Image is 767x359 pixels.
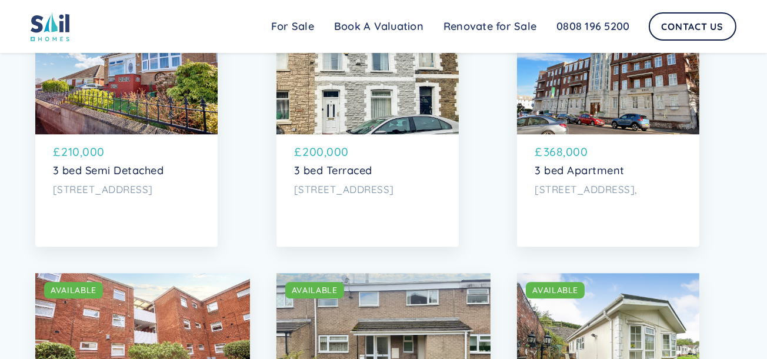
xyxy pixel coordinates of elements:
p: £ [53,143,61,160]
p: [STREET_ADDRESS], [535,183,682,196]
p: [STREET_ADDRESS] [53,183,200,196]
a: 0808 196 5200 [546,15,639,38]
a: AVAILABLE£368,0003 bed Apartment[STREET_ADDRESS], [517,16,699,247]
img: sail home logo colored [31,12,69,41]
p: 3 bed Semi Detached [53,164,200,177]
p: £ [294,143,302,160]
div: AVAILABLE [532,284,578,296]
p: 368,000 [543,143,588,160]
p: 200,000 [302,143,349,160]
p: £ [535,143,542,160]
a: Contact Us [649,12,737,41]
p: 3 bed Apartment [535,164,682,177]
a: AVAILABLE£210,0003 bed Semi Detached[STREET_ADDRESS] [35,16,218,247]
a: Book A Valuation [324,15,433,38]
a: AVAILABLE£200,0003 bed Terraced[STREET_ADDRESS] [276,16,459,247]
p: [STREET_ADDRESS] [294,183,441,196]
p: 210,000 [62,143,105,160]
a: For Sale [261,15,324,38]
p: 3 bed Terraced [294,164,441,177]
div: AVAILABLE [292,284,338,296]
div: AVAILABLE [51,284,96,296]
a: Renovate for Sale [433,15,546,38]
